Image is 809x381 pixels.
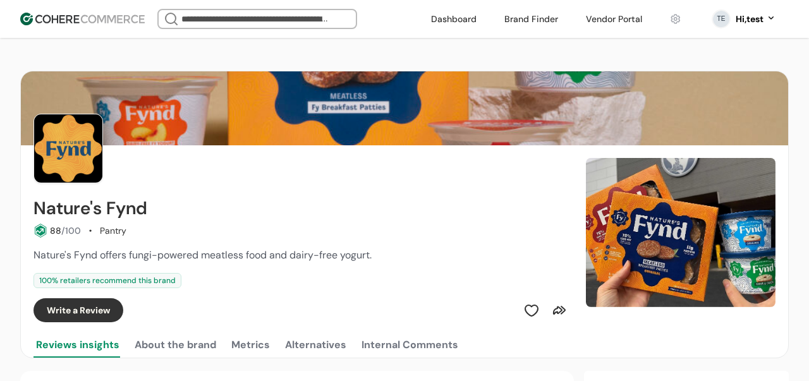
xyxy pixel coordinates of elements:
button: Metrics [229,332,272,358]
button: Reviews insights [33,332,122,358]
img: Slide 0 [586,158,776,307]
button: About the brand [132,332,219,358]
h2: Nature's Fynd [33,198,147,219]
div: 100 % retailers recommend this brand [33,273,181,288]
img: Brand Photo [33,114,103,183]
svg: 0 percent [712,9,731,28]
span: 88 [50,225,61,236]
div: Carousel [586,158,776,307]
button: Write a Review [33,298,123,322]
div: Slide 1 [586,158,776,307]
button: Alternatives [283,332,349,358]
span: Nature's Fynd offers fungi-powered meatless food and dairy-free yogurt. [33,248,372,262]
button: Hi,test [736,13,776,26]
img: Cohere Logo [20,13,145,25]
div: Pantry [100,224,126,238]
img: Brand cover image [21,71,788,145]
span: /100 [61,225,81,236]
div: Hi, test [736,13,763,26]
div: Internal Comments [362,337,458,353]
